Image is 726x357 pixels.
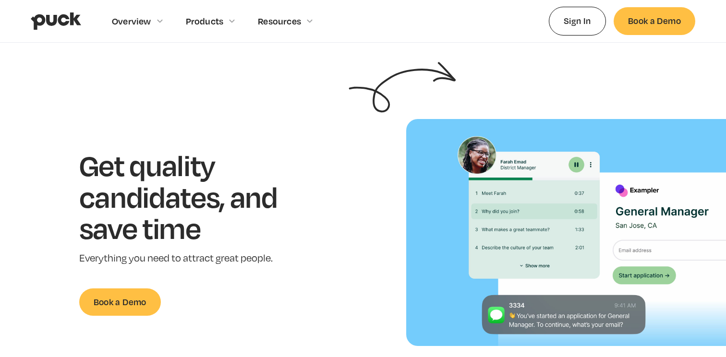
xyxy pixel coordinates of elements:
[112,16,151,26] div: Overview
[79,251,307,265] p: Everything you need to attract great people.
[186,16,224,26] div: Products
[79,288,161,316] a: Book a Demo
[79,149,307,244] h1: Get quality candidates, and save time
[549,7,606,35] a: Sign In
[614,7,695,35] a: Book a Demo
[258,16,301,26] div: Resources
